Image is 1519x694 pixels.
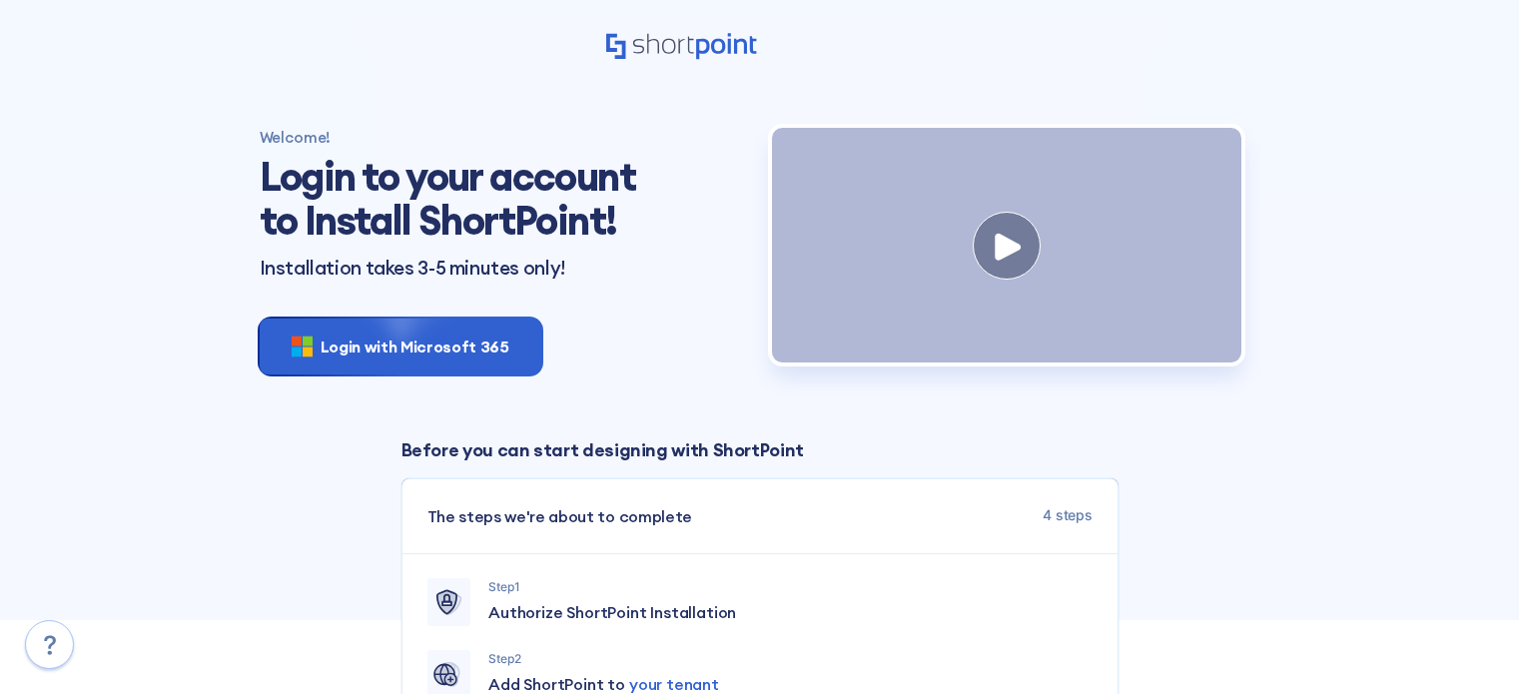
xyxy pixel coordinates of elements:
span: Login with Microsoft 365 [321,335,509,358]
iframe: Chat Widget [1160,463,1519,694]
p: Step 2 [488,650,1092,668]
span: The steps we're about to complete [427,504,692,528]
h1: Login to your account to Install ShortPoint! [260,155,649,243]
p: Step 1 [488,578,1092,596]
button: Login with Microsoft 365 [260,319,541,374]
span: your tenant [629,674,719,694]
p: Installation takes 3-5 minutes only! [260,258,748,279]
p: Before you can start designing with ShortPoint [401,436,1119,463]
span: Authorize ShortPoint Installation [488,600,736,624]
span: 4 steps [1043,504,1092,528]
h4: Welcome! [260,128,748,147]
